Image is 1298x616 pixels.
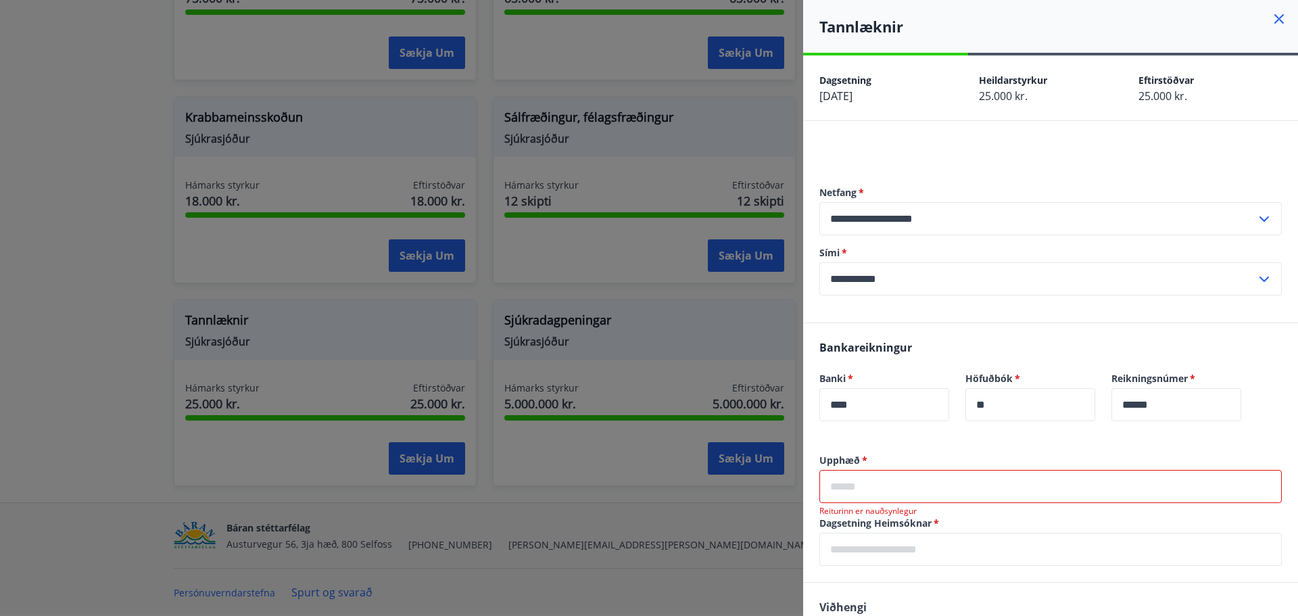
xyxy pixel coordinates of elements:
[1111,372,1241,385] label: Reikningsnúmer
[819,246,1282,260] label: Sími
[819,600,867,615] span: Viðhengi
[1138,89,1187,103] span: 25.000 kr.
[819,74,871,87] span: Dagsetning
[819,89,852,103] span: [DATE]
[979,89,1028,103] span: 25.000 kr.
[819,372,949,385] label: Banki
[1138,74,1194,87] span: Eftirstöðvar
[819,340,912,355] span: Bankareikningur
[819,470,1282,503] div: Upphæð
[819,506,1282,517] p: Reiturinn er nauðsynlegur
[819,517,1282,530] label: Dagsetning Heimsóknar
[965,372,1095,385] label: Höfuðbók
[819,186,1282,199] label: Netfang
[819,533,1282,566] div: Dagsetning Heimsóknar
[819,454,1282,467] label: Upphæð
[819,16,1298,37] h4: Tannlæknir
[979,74,1047,87] span: Heildarstyrkur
